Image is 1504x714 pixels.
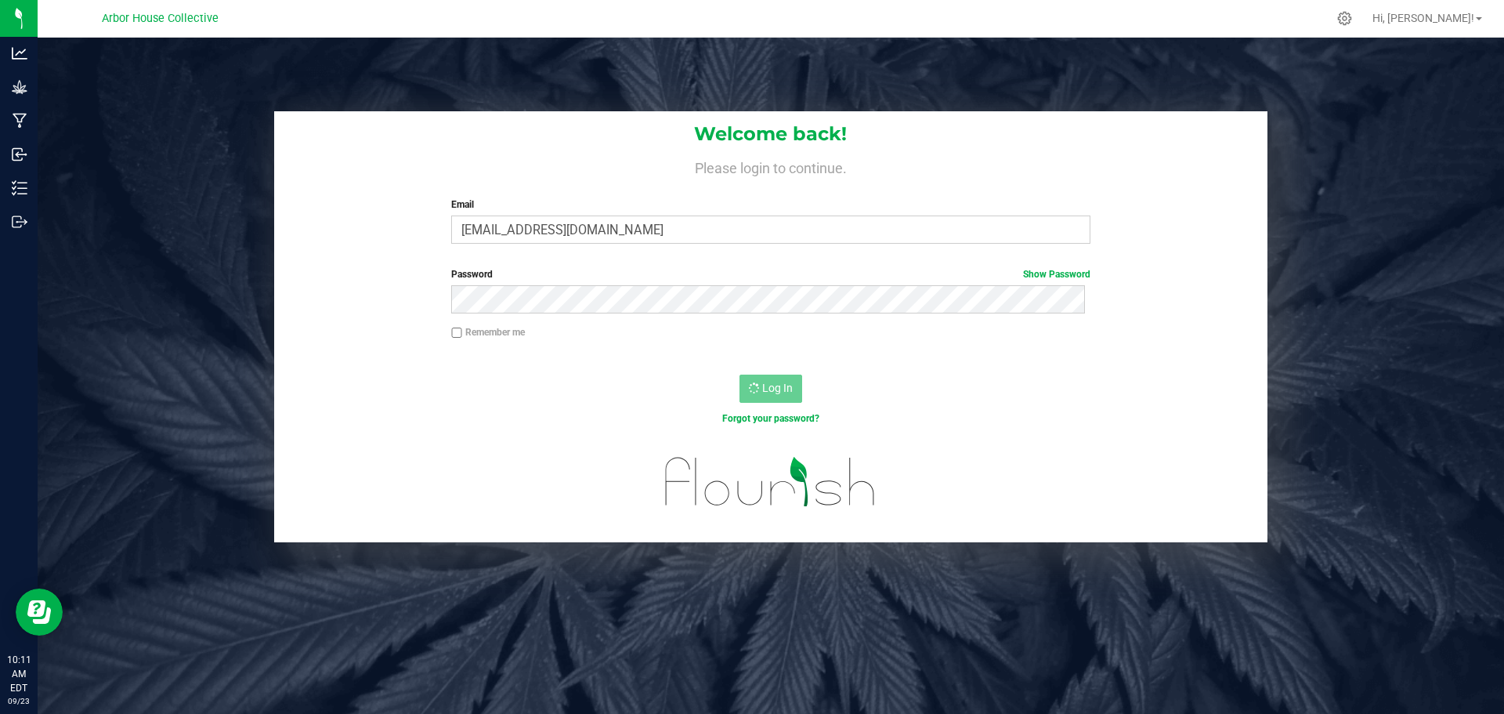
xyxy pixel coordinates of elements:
h1: Welcome back! [274,124,1267,144]
inline-svg: Inventory [12,180,27,196]
img: flourish_logo.svg [646,442,895,522]
span: Arbor House Collective [102,12,219,25]
div: Manage settings [1335,11,1354,26]
p: 09/23 [7,695,31,707]
a: Show Password [1023,269,1090,280]
span: Hi, [PERSON_NAME]! [1372,12,1474,24]
a: Forgot your password? [722,413,819,424]
inline-svg: Outbound [12,214,27,230]
span: Password [451,269,493,280]
label: Remember me [451,325,525,339]
span: Log In [762,382,793,394]
input: Remember me [451,328,462,339]
button: Log In [739,375,802,403]
inline-svg: Analytics [12,45,27,61]
iframe: Resource center [16,589,63,636]
inline-svg: Grow [12,79,27,95]
inline-svg: Inbound [12,147,27,162]
h4: Please login to continue. [274,157,1267,176]
inline-svg: Manufacturing [12,113,27,129]
p: 10:11 AM EDT [7,653,31,695]
label: Email [451,198,1090,212]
